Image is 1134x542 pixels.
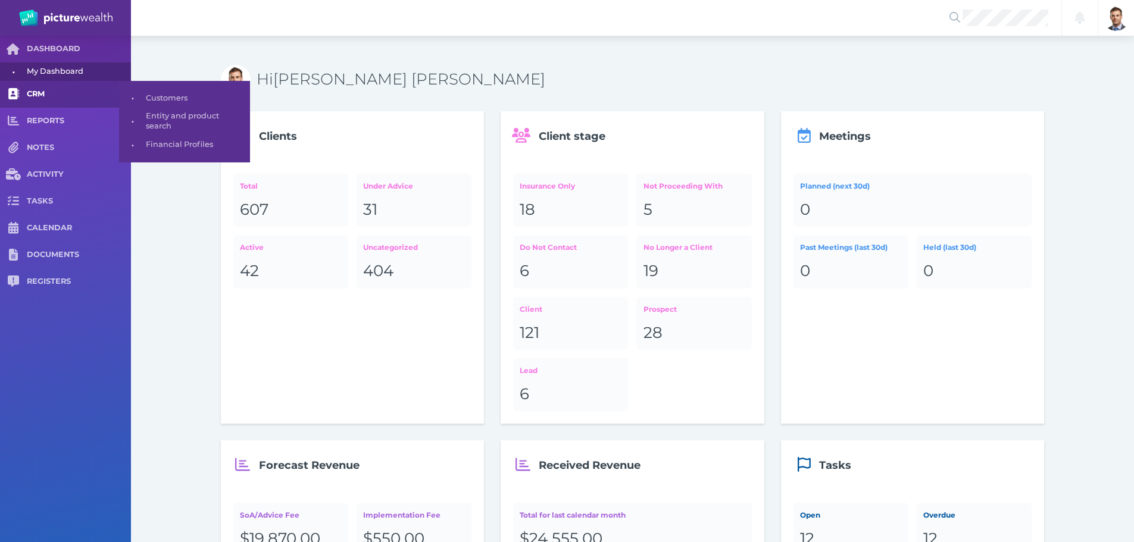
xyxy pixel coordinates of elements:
[520,200,621,220] div: 18
[19,10,113,26] img: PW
[643,181,723,190] span: Not Proceeding With
[363,510,441,519] span: Implementation Fee
[917,235,1032,288] a: Held (last 30d)0
[357,174,471,227] a: Under Advice31
[27,250,131,260] span: DOCUMENTS
[520,323,621,343] div: 121
[240,200,342,220] div: 607
[520,366,538,375] span: Lead
[643,261,745,281] div: 19
[643,243,713,252] span: No Longer a Client
[119,90,146,105] span: •
[146,89,246,108] span: Customers
[819,130,871,143] span: Meetings
[923,243,976,252] span: Held (last 30d)
[800,200,1025,220] div: 0
[259,459,360,472] span: Forecast Revenue
[240,510,299,519] span: SoA/Advice Fee
[119,137,146,152] span: •
[27,170,131,180] span: ACTIVITY
[119,107,250,135] a: •Entity and product search
[240,243,264,252] span: Active
[539,130,605,143] span: Client stage
[240,181,258,190] span: Total
[800,181,870,190] span: Planned (next 30d)
[363,200,465,220] div: 31
[119,114,146,129] span: •
[119,136,250,154] a: •Financial Profiles
[923,261,1025,281] div: 0
[520,181,575,190] span: Insurance Only
[27,223,131,233] span: CALENDAR
[27,62,127,81] span: My Dashboard
[27,89,131,99] span: CRM
[643,200,745,220] div: 5
[27,44,131,54] span: DASHBOARD
[520,384,621,405] div: 6
[363,243,418,252] span: Uncategorized
[240,261,342,281] div: 42
[27,143,131,153] span: NOTES
[539,459,641,472] span: Received Revenue
[800,243,888,252] span: Past Meetings (last 30d)
[819,459,851,472] span: Tasks
[221,65,251,95] img: Bradley David Bond
[233,174,348,227] a: Total607
[233,235,348,288] a: Active42
[27,196,131,206] span: TASKS
[27,116,131,126] span: REPORTS
[794,235,908,288] a: Past Meetings (last 30d)0
[520,510,626,519] span: Total for last calendar month
[923,510,955,519] span: Overdue
[257,70,1045,90] h3: Hi [PERSON_NAME] [PERSON_NAME]
[363,261,465,281] div: 404
[259,130,297,143] span: Clients
[794,174,1032,227] a: Planned (next 30d)0
[800,510,820,519] span: Open
[643,305,677,314] span: Prospect
[800,261,902,281] div: 0
[363,181,413,190] span: Under Advice
[520,305,542,314] span: Client
[520,261,621,281] div: 6
[146,136,246,154] span: Financial Profiles
[27,277,131,287] span: REGISTERS
[1103,5,1129,31] img: Brad Bond
[119,89,250,108] a: •Customers
[146,107,246,135] span: Entity and product search
[643,323,745,343] div: 28
[520,243,577,252] span: Do Not Contact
